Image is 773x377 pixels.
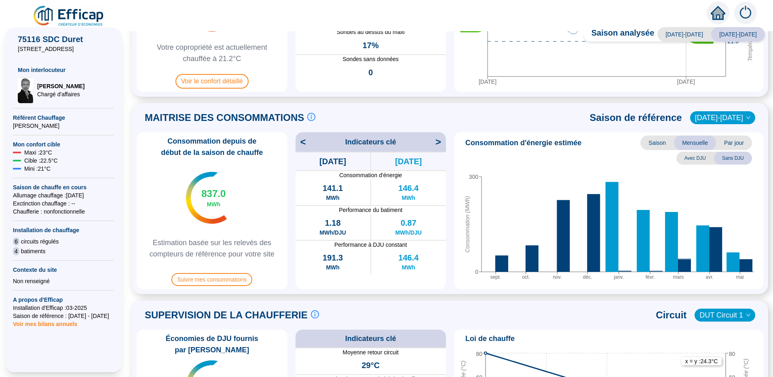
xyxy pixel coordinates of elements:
[13,199,114,208] span: Exctinction chauffage : --
[296,55,446,64] span: Sondes sans données
[711,27,765,42] span: [DATE]-[DATE]
[685,358,718,364] text: x = y : 24.3 °C
[323,182,343,194] span: 141.1
[13,316,77,327] span: Voir mes bilans annuels
[363,40,379,51] span: 17%
[395,229,422,237] span: MWh/DJU
[24,157,58,165] span: Cible : 22.5 °C
[583,274,592,280] tspan: déc.
[296,206,446,214] span: Performance du batiment
[296,241,446,249] span: Performance à DJU constant
[705,274,713,280] tspan: avr.
[296,348,446,356] span: Moyenne retour circuit
[747,11,753,61] tspan: Températures cibles
[296,136,306,148] span: <
[714,152,752,165] span: Sans DJU
[475,269,478,275] tspan: 0
[21,247,46,255] span: batiments
[311,310,319,318] span: info-circle
[307,113,315,121] span: info-circle
[145,309,308,322] span: SUPERVISION DE LA CHAUFFERIE
[140,136,284,158] span: Consommation depuis de début de la saison de chauffe
[13,140,114,148] span: Mon confort cible
[140,333,284,356] span: Économies de DJU fournis par [PERSON_NAME]
[13,247,19,255] span: 4
[695,112,750,124] span: 2023-2024
[18,77,34,103] img: Chargé d'affaires
[398,252,418,263] span: 146.4
[711,6,725,20] span: home
[37,90,84,98] span: Chargé d'affaires
[24,165,51,173] span: Mini : 21 °C
[729,351,735,357] tspan: 80
[736,274,743,280] tspan: mai
[746,115,751,120] span: down
[140,42,284,64] span: Votre copropriété est actuellement chauffée à 21.2°C
[699,309,750,321] span: DUT Circuit 1
[37,82,84,90] span: [PERSON_NAME]
[319,156,346,167] span: [DATE]
[398,182,418,194] span: 146.4
[553,274,562,280] tspan: nov.
[145,111,304,124] span: MAITRISE DES CONSOMMATIONS
[674,136,716,150] span: Mensuelle
[395,156,422,167] span: [DATE]
[18,66,109,74] span: Mon interlocuteur
[140,237,284,260] span: Estimation basée sur les relevés des compteurs de référence pour votre site
[673,274,684,280] tspan: mars
[401,217,416,229] span: 0.87
[323,252,343,263] span: 191.3
[465,333,515,344] span: Loi de chauffe
[201,187,226,200] span: 837.0
[296,28,446,36] span: Sondes au dessus du maxi
[21,237,59,246] span: circuits régulés
[583,27,655,42] span: Saison analysée
[175,74,249,89] span: Voir le confort détaillé
[326,263,339,271] span: MWh
[402,263,415,271] span: MWh
[186,172,227,224] img: indicateur températures
[716,136,752,150] span: Par jour
[345,333,396,344] span: Indicateurs clé
[13,312,114,320] span: Saison de référence : [DATE] - [DATE]
[296,171,446,179] span: Consommation d'énergie
[368,67,373,78] span: 0
[18,45,109,53] span: [STREET_ADDRESS]
[676,152,714,165] span: Avec DJU
[13,122,114,130] span: [PERSON_NAME]
[734,2,757,24] img: alerts
[479,78,496,85] tspan: [DATE]
[32,5,106,28] img: efficap energie logo
[13,191,114,199] span: Allumage chauffage : [DATE]
[13,296,114,304] span: A propos d'Efficap
[13,226,114,234] span: Installation de chauffage
[590,111,682,124] span: Saison de référence
[326,194,339,202] span: MWh
[402,194,415,202] span: MWh
[171,273,252,286] span: Suivre mes consommations
[319,229,346,237] span: MWh/DJU
[18,34,109,45] span: 75116 SDC Duret
[13,277,114,285] div: Non renseigné
[13,237,19,246] span: 6
[207,200,220,208] span: MWh
[13,266,114,274] span: Contexte du site
[13,304,114,312] span: Installation d'Efficap : 03-2025
[656,309,686,322] span: Circuit
[677,78,695,85] tspan: [DATE]
[490,274,501,280] tspan: sept.
[646,274,655,280] tspan: févr.
[435,136,446,148] span: >
[640,136,674,150] span: Saison
[657,27,711,42] span: [DATE]-[DATE]
[469,174,479,180] tspan: 300
[13,183,114,191] span: Saison de chauffe en cours
[464,196,471,253] tspan: Consommation (MWh)
[522,274,530,280] tspan: oct.
[13,208,114,216] span: Chaufferie : non fonctionnelle
[727,38,739,45] tspan: 21.0
[361,360,380,371] span: 29°C
[465,137,581,148] span: Consommation d'énergie estimée
[24,148,52,157] span: Maxi : 23 °C
[345,136,396,148] span: Indicateurs clé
